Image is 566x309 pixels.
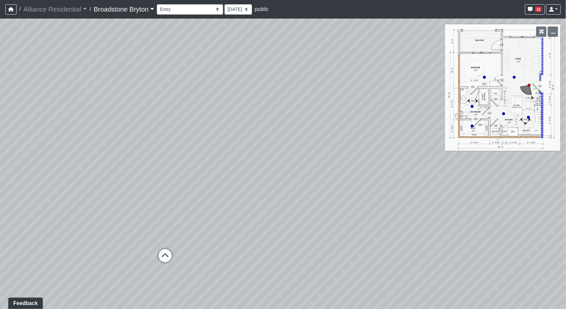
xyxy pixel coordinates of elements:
[525,4,545,15] button: 12
[17,3,23,16] span: /
[255,6,269,12] span: public
[535,7,542,12] span: 12
[5,296,44,309] iframe: Ybug feedback widget
[87,3,94,16] span: /
[94,3,155,16] a: Broadstone Bryton
[23,3,87,16] a: Alliance Residential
